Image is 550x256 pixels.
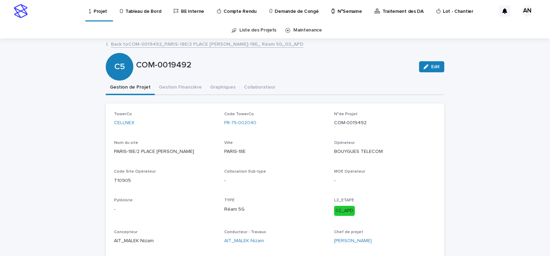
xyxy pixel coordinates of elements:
span: Code Site Opérateur [114,170,156,174]
span: Chef de projet [334,230,363,234]
a: FR-75-002040 [224,119,256,127]
span: Code TowerCo [224,112,254,116]
p: COM-0019492 [334,119,436,127]
button: Gestion Financière [155,81,206,95]
img: stacker-logo-s-only.png [14,4,28,18]
p: AIT_MALEK Nizam [114,237,216,245]
p: BOUYGUES TELECOM [334,148,436,155]
p: - [224,177,326,184]
p: Réam 5G [224,206,326,213]
p: - [114,206,216,213]
span: Nom du site [114,141,138,145]
span: Conducteur - Travaux [224,230,266,234]
span: Collocation Sub-type [224,170,266,174]
div: 02_APD [334,206,355,216]
span: Opérateur [334,141,355,145]
p: PARIS-18E/2 PLACE [PERSON_NAME] [114,148,216,155]
span: Edit [431,64,440,69]
p: PARIS-18E [224,148,326,155]
p: COM-0019492 [136,60,414,70]
span: L2_ETAPE [334,198,354,202]
a: CELLNEX [114,119,134,127]
button: Graphiques [206,81,240,95]
span: Ville [224,141,233,145]
a: Back toCOM-0019492_PARIS-18E/2 PLACE [PERSON_NAME]-18E_ Réam 5G_03_APD [111,40,303,48]
a: Liste des Projets [239,22,276,38]
button: Gestion de Projet [106,81,155,95]
a: AIT_MALEK Nizam [224,237,264,245]
span: Concepteur [114,230,137,234]
a: [PERSON_NAME] [334,237,372,245]
span: Pylôniste [114,198,133,202]
span: TowerCo [114,112,132,116]
span: TYPE [224,198,235,202]
div: AN [522,6,533,17]
a: Maintenance [293,22,322,38]
button: Collaborateur [240,81,279,95]
span: N°de Projet [334,112,358,116]
p: T10905 [114,177,216,184]
button: Edit [419,61,444,72]
p: - [334,177,436,184]
span: MOE Opérateur [334,170,365,174]
div: C5 [106,34,133,72]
